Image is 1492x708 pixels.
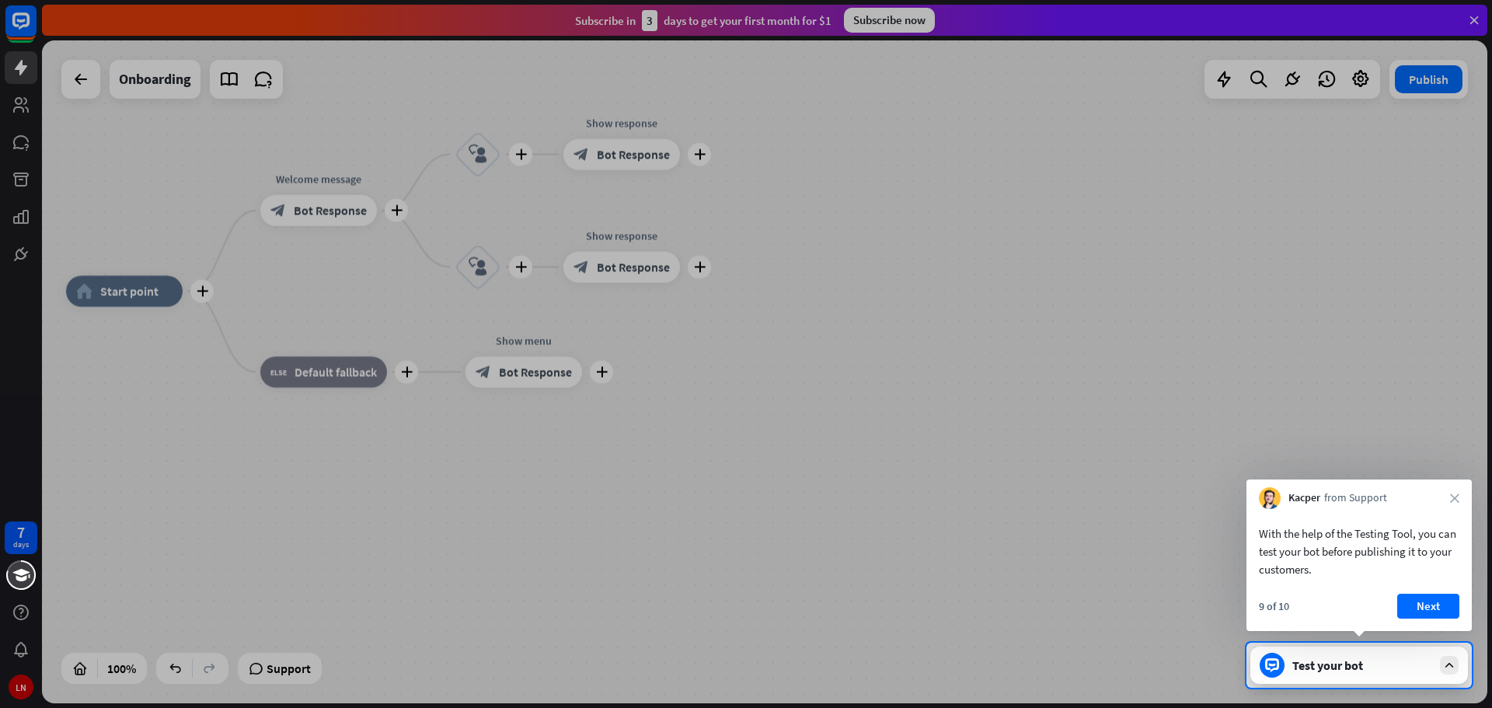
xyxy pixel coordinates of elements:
span: from Support [1324,490,1387,506]
span: Kacper [1288,490,1320,506]
button: Next [1397,594,1459,619]
div: 9 of 10 [1259,599,1289,613]
i: close [1450,494,1459,503]
button: Open LiveChat chat widget [12,6,59,53]
div: Test your bot [1292,657,1432,673]
div: With the help of the Testing Tool, you can test your bot before publishing it to your customers. [1259,525,1459,578]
